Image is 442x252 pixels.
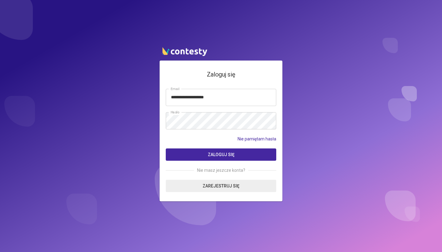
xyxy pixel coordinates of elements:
[166,180,276,192] a: Zarejestruj się
[194,167,248,174] span: Nie masz jeszcze konta?
[160,45,209,57] img: contesty logo
[208,152,235,157] span: Zaloguj się
[166,70,276,79] h4: Zaloguj się
[166,148,276,161] button: Zaloguj się
[238,136,276,142] a: Nie pamiętam hasła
